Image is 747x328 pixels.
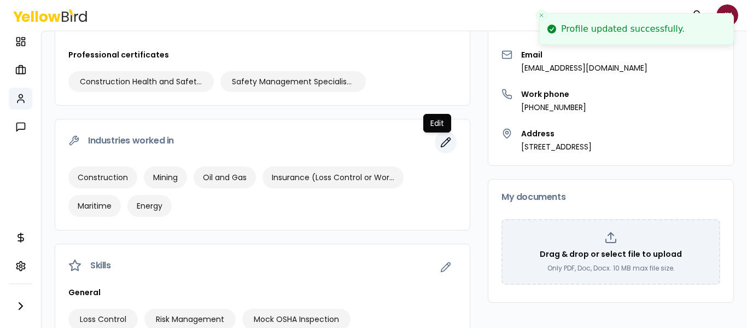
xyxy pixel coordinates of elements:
span: Construction [78,172,128,183]
span: Maritime [78,200,112,211]
h3: Professional certificates [68,49,457,60]
p: Only PDF, Doc, Docx. 10 MB max file size. [547,264,675,273]
div: Energy [127,195,172,217]
span: Insurance (Loss Control or Workers Compensation) [272,172,394,183]
div: Construction Health and Safety Technician (CHST) [68,71,214,92]
div: Safety Management Specialist (SMS) [220,71,366,92]
p: Edit [430,118,444,129]
div: Drag & drop or select file to uploadOnly PDF, Doc, Docx. 10 MB max file size. [501,219,720,285]
p: [STREET_ADDRESS] [521,141,592,152]
h3: General [68,287,457,298]
span: Mining [153,172,178,183]
p: [PHONE_NUMBER] [521,102,586,113]
div: Construction [68,166,137,188]
h3: Email [521,49,647,60]
div: Insurance (Loss Control or Workers Compensation) [262,166,404,188]
span: JH [716,4,738,26]
span: Risk Management [156,314,224,325]
span: My documents [501,193,565,202]
div: Maritime [68,195,121,217]
h3: Work phone [521,89,586,100]
span: Oil and Gas [203,172,247,183]
span: Industries worked in [88,136,174,145]
div: Oil and Gas [194,166,256,188]
span: Safety Management Specialist (SMS) [232,76,354,87]
div: Profile updated successfully. [561,22,685,36]
p: Drag & drop or select file to upload [540,249,682,260]
h3: Address [521,128,592,139]
div: Mining [144,166,187,188]
span: Mock OSHA Inspection [254,314,339,325]
button: Close toast [536,10,547,21]
span: Construction Health and Safety Technician (CHST) [80,76,202,87]
span: Loss Control [80,314,126,325]
span: Energy [137,200,162,211]
span: Skills [90,261,111,270]
p: [EMAIL_ADDRESS][DOMAIN_NAME] [521,62,647,73]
